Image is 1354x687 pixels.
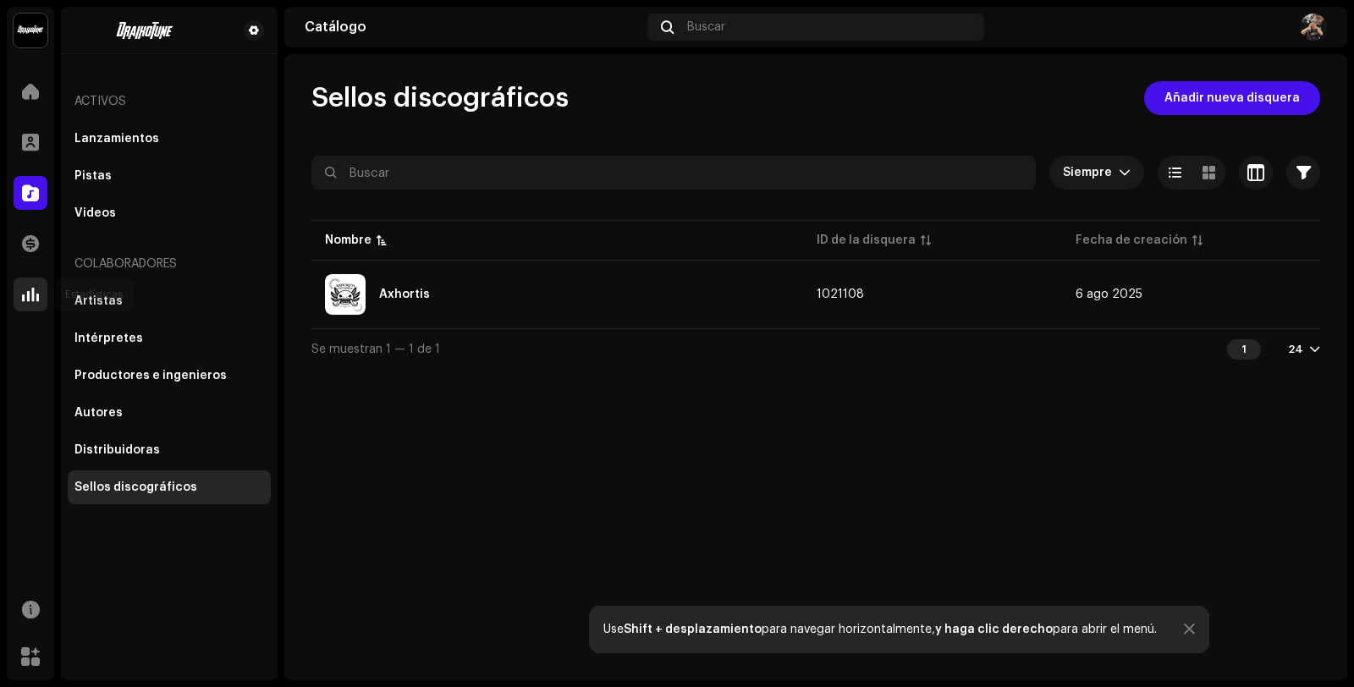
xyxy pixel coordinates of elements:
[1288,343,1303,356] div: 24
[624,624,762,635] strong: Shift + desplazamiento
[74,206,116,220] div: Videos
[1119,156,1131,190] div: dropdown trigger
[1227,339,1261,360] div: 1
[1164,81,1300,115] span: Añadir nueva disquera
[74,369,227,382] div: Productores e ingenieros
[305,20,641,34] div: Catálogo
[935,624,1053,635] strong: y haga clic derecho
[68,81,271,122] re-a-nav-header: Activos
[68,284,271,318] re-m-nav-item: Artistas
[68,196,271,230] re-m-nav-item: Videos
[68,433,271,467] re-m-nav-item: Distribuidoras
[1300,14,1327,41] img: 20518417-49b0-47a5-abc6-5ba73e120382
[311,343,440,355] span: Se muestran 1 — 1 de 1
[74,132,159,146] div: Lanzamientos
[687,20,725,34] span: Buscar
[68,322,271,355] re-m-nav-item: Intérpretes
[1076,232,1187,249] div: Fecha de creación
[74,169,112,183] div: Pistas
[1076,289,1142,300] span: 6 ago 2025
[74,20,217,41] img: 4be5d718-524a-47ed-a2e2-bfbeb4612910
[68,396,271,430] re-m-nav-item: Autores
[74,406,123,420] div: Autores
[74,443,160,457] div: Distribuidoras
[74,481,197,494] div: Sellos discográficos
[74,332,143,345] div: Intérpretes
[74,294,123,308] div: Artistas
[817,232,916,249] div: ID de la disquera
[68,244,271,284] re-a-nav-header: Colaboradores
[603,623,1157,636] div: Use para navegar horizontalmente, para abrir el menú.
[311,81,569,115] span: Sellos discográficos
[68,359,271,393] re-m-nav-item: Productores e ingenieros
[14,14,47,47] img: 10370c6a-d0e2-4592-b8a2-38f444b0ca44
[311,156,1036,190] input: Buscar
[68,159,271,193] re-m-nav-item: Pistas
[1063,156,1119,190] span: Siempre
[325,232,372,249] div: Nombre
[68,122,271,156] re-m-nav-item: Lanzamientos
[817,289,864,300] span: 1021108
[379,289,430,300] div: Axhortis
[68,470,271,504] re-m-nav-item: Sellos discográficos
[325,274,366,315] img: 42805610-8b5e-4e9d-96e4-9a98a30f68e7
[1144,81,1320,115] button: Añadir nueva disquera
